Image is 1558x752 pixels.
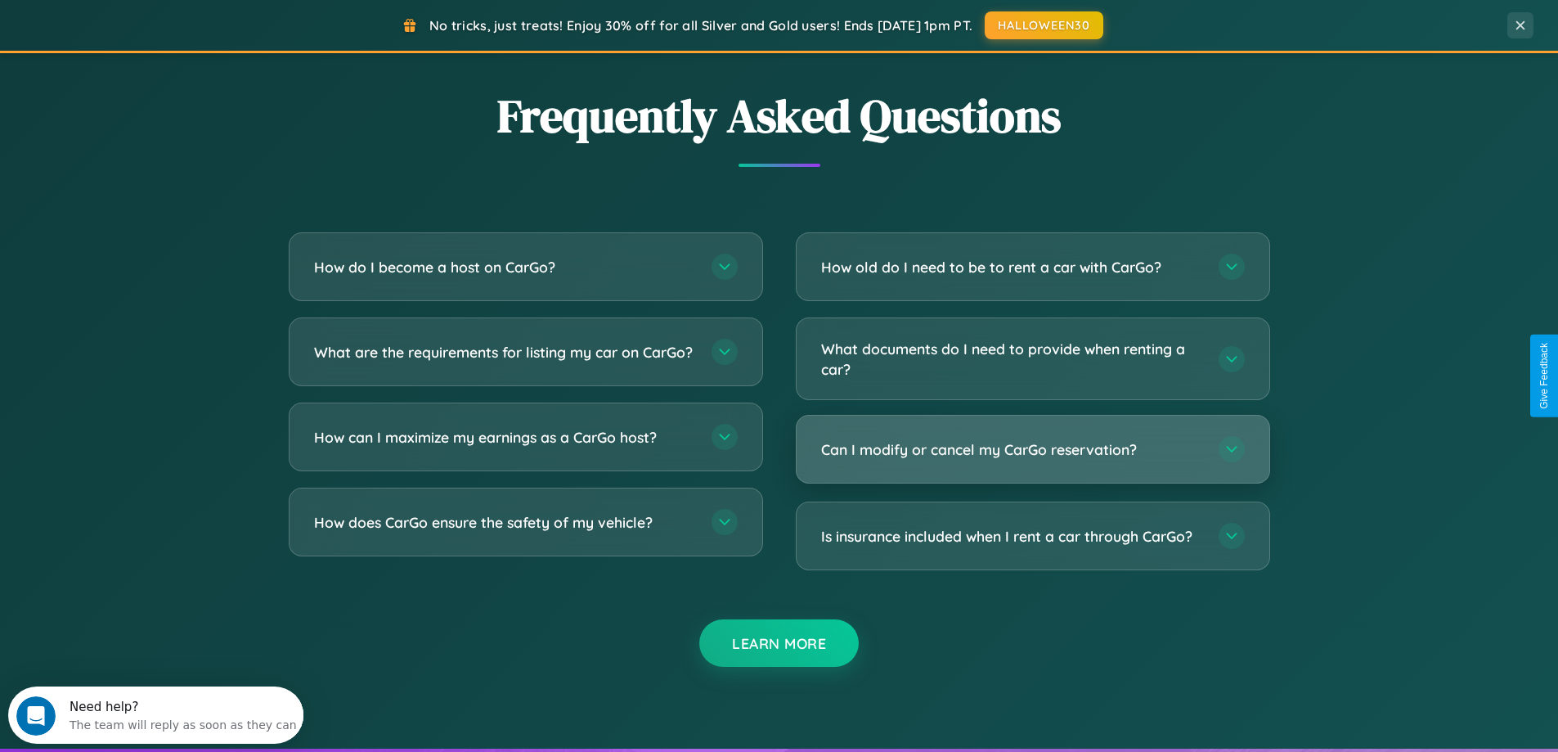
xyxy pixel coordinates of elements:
[429,17,972,34] span: No tricks, just treats! Enjoy 30% off for all Silver and Gold users! Ends [DATE] 1pm PT.
[821,439,1202,460] h3: Can I modify or cancel my CarGo reservation?
[821,257,1202,277] h3: How old do I need to be to rent a car with CarGo?
[289,84,1270,147] h2: Frequently Asked Questions
[1538,343,1550,409] div: Give Feedback
[821,526,1202,547] h3: Is insurance included when I rent a car through CarGo?
[314,342,695,362] h3: What are the requirements for listing my car on CarGo?
[699,619,859,667] button: Learn More
[821,339,1202,379] h3: What documents do I need to provide when renting a car?
[985,11,1103,39] button: HALLOWEEN30
[61,27,289,44] div: The team will reply as soon as they can
[7,7,304,52] div: Open Intercom Messenger
[16,696,56,736] iframe: Intercom live chat
[314,257,695,277] h3: How do I become a host on CarGo?
[8,687,303,744] iframe: Intercom live chat discovery launcher
[314,427,695,448] h3: How can I maximize my earnings as a CarGo host?
[61,14,289,27] div: Need help?
[314,512,695,533] h3: How does CarGo ensure the safety of my vehicle?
